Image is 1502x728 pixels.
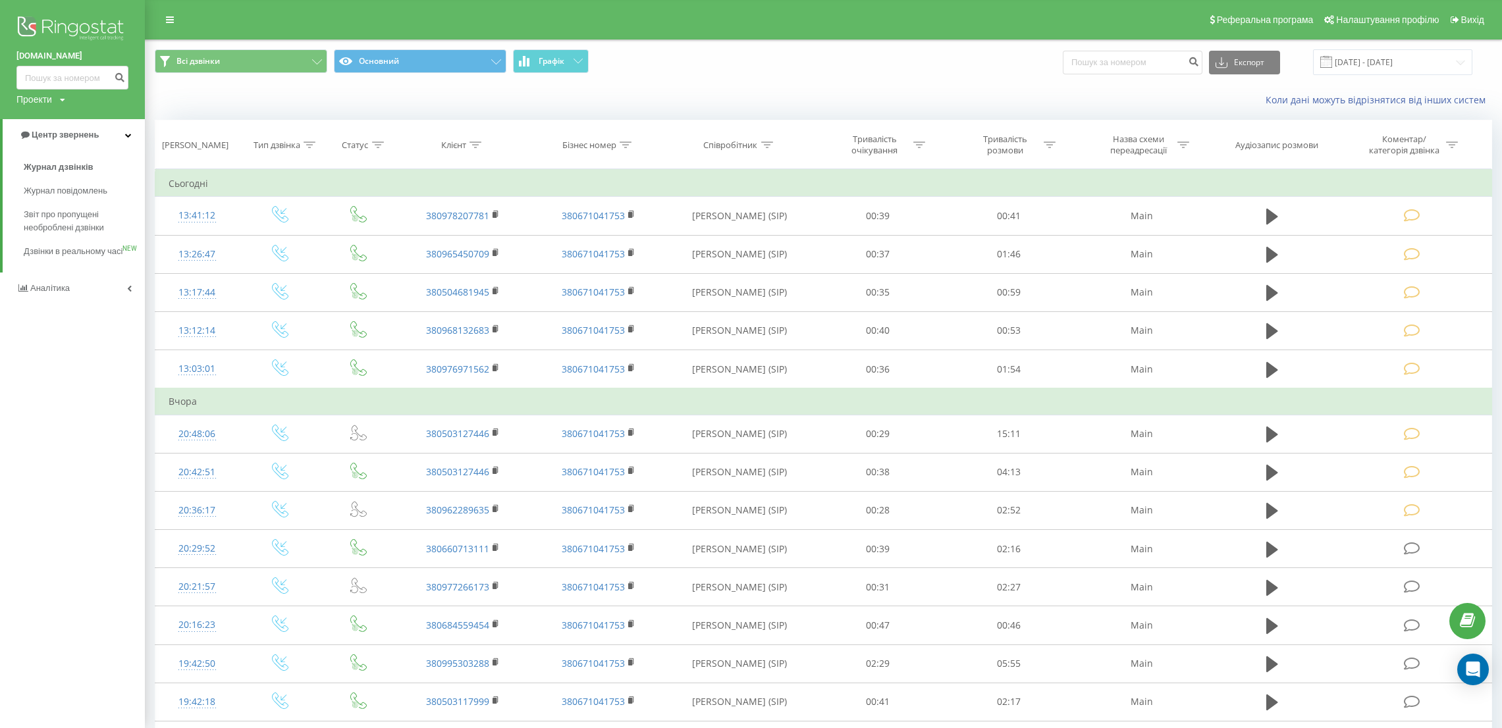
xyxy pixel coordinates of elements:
span: Звіт про пропущені необроблені дзвінки [24,208,138,234]
button: Графік [513,49,589,73]
img: Ringostat logo [16,13,128,46]
button: Основний [334,49,506,73]
td: 01:46 [944,235,1074,273]
a: 380671041753 [562,324,625,336]
span: Аналiтика [30,283,70,293]
span: Всі дзвінки [176,56,220,66]
td: [PERSON_NAME] (SIP) [666,415,813,453]
span: Дзвінки в реальному часі [24,245,122,258]
td: Main [1074,453,1210,491]
div: 13:41:12 [169,203,225,228]
td: 02:27 [944,568,1074,606]
input: Пошук за номером [16,66,128,90]
td: Main [1074,644,1210,683]
button: Всі дзвінки [155,49,327,73]
div: Співробітник [704,140,758,151]
a: 380968132683 [426,324,489,336]
a: 380671041753 [562,286,625,298]
td: [PERSON_NAME] (SIP) [666,453,813,491]
td: 00:39 [813,530,943,568]
a: 380503127446 [426,465,489,478]
td: [PERSON_NAME] (SIP) [666,606,813,644]
td: 00:28 [813,491,943,529]
td: [PERSON_NAME] (SIP) [666,491,813,529]
td: [PERSON_NAME] (SIP) [666,311,813,350]
a: 380962289635 [426,504,489,516]
a: 380671041753 [562,581,625,593]
a: 380671041753 [562,465,625,478]
div: 20:36:17 [169,498,225,523]
td: [PERSON_NAME] (SIP) [666,350,813,389]
a: Журнал дзвінків [24,155,145,179]
div: Статус [342,140,369,151]
div: 20:48:06 [169,421,225,447]
a: 380503127446 [426,427,489,440]
td: 00:41 [944,197,1074,235]
a: Звіт про пропущені необроблені дзвінки [24,203,145,240]
div: Бізнес номер [562,140,616,151]
span: Налаштування профілю [1336,14,1439,25]
a: 380995303288 [426,657,489,669]
a: Журнал повідомлень [24,179,145,203]
td: Main [1074,683,1210,721]
td: 00:41 [813,683,943,721]
td: 05:55 [944,644,1074,683]
a: 380671041753 [562,542,625,555]
td: [PERSON_NAME] (SIP) [666,235,813,273]
td: 00:59 [944,273,1074,311]
td: Main [1074,606,1210,644]
a: Центр звернень [3,119,145,151]
td: 00:40 [813,311,943,350]
td: Вчора [155,388,1492,415]
td: 04:13 [944,453,1074,491]
span: Журнал дзвінків [24,161,94,174]
a: 380671041753 [562,209,625,222]
div: 13:17:44 [169,280,225,305]
span: Реферальна програма [1217,14,1314,25]
div: Тривалість очікування [840,134,910,156]
div: 19:42:50 [169,651,225,677]
a: 380503117999 [426,695,489,708]
td: 15:11 [944,415,1074,453]
span: Центр звернень [32,130,99,140]
td: 02:17 [944,683,1074,721]
td: Main [1074,491,1210,529]
div: 13:26:47 [169,242,225,267]
td: 02:16 [944,530,1074,568]
td: 00:39 [813,197,943,235]
div: 20:16:23 [169,612,225,638]
div: Тривалість розмови [970,134,1040,156]
td: [PERSON_NAME] (SIP) [666,644,813,683]
td: [PERSON_NAME] (SIP) [666,530,813,568]
div: Проекти [16,93,52,106]
a: Коли дані можуть відрізнятися вiд інших систем [1266,93,1492,106]
a: 380671041753 [562,247,625,260]
a: 380504681945 [426,286,489,298]
div: 13:03:01 [169,356,225,382]
td: Main [1074,530,1210,568]
a: 380965450709 [426,247,489,260]
td: 02:52 [944,491,1074,529]
input: Пошук за номером [1063,51,1202,74]
a: 380684559454 [426,619,489,631]
td: 00:53 [944,311,1074,350]
td: 00:37 [813,235,943,273]
a: 380671041753 [562,504,625,516]
td: Main [1074,350,1210,389]
td: 00:31 [813,568,943,606]
td: [PERSON_NAME] (SIP) [666,568,813,606]
td: 00:47 [813,606,943,644]
td: Main [1074,311,1210,350]
button: Експорт [1209,51,1280,74]
td: 00:35 [813,273,943,311]
span: Вихід [1461,14,1484,25]
div: 13:12:14 [169,318,225,344]
a: 380671041753 [562,619,625,631]
td: 00:36 [813,350,943,389]
td: [PERSON_NAME] (SIP) [666,683,813,721]
a: [DOMAIN_NAME] [16,49,128,63]
td: 00:38 [813,453,943,491]
div: Тип дзвінка [254,140,300,151]
div: Аудіозапис розмови [1235,140,1318,151]
td: 00:29 [813,415,943,453]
